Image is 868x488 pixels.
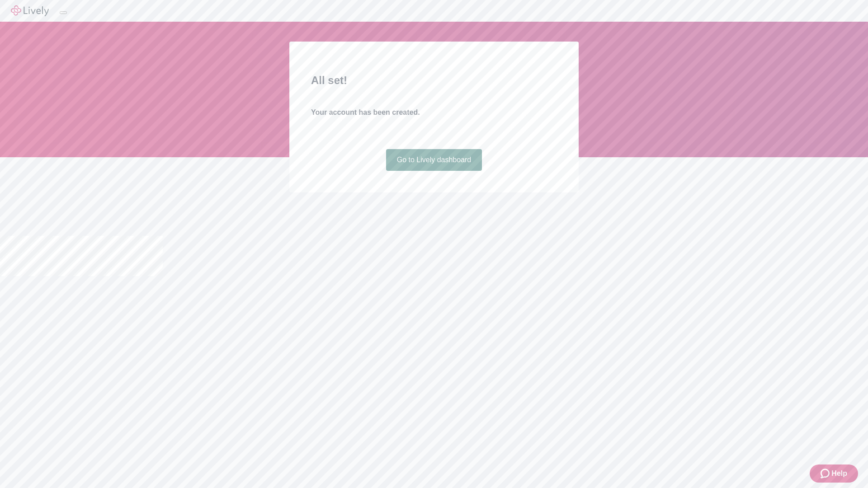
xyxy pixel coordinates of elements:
[821,468,831,479] svg: Zendesk support icon
[386,149,482,171] a: Go to Lively dashboard
[311,72,557,89] h2: All set!
[831,468,847,479] span: Help
[60,11,67,14] button: Log out
[311,107,557,118] h4: Your account has been created.
[11,5,49,16] img: Lively
[810,465,858,483] button: Zendesk support iconHelp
